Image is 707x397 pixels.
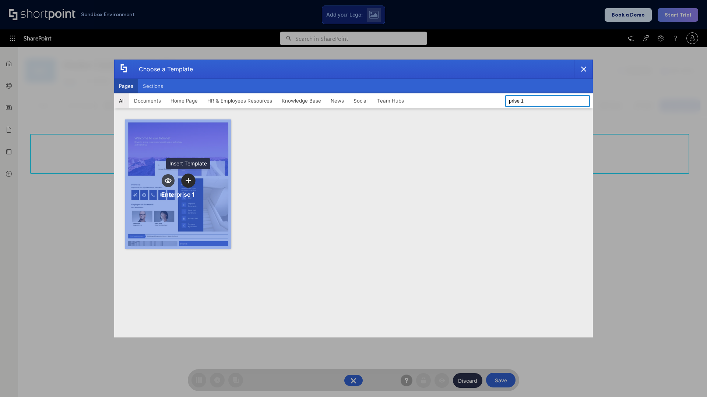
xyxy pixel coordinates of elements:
button: Social [349,93,372,108]
input: Search [505,95,590,107]
button: News [326,93,349,108]
button: All [114,93,129,108]
button: Team Hubs [372,93,409,108]
button: HR & Employees Resources [203,93,277,108]
button: Sections [138,79,168,93]
div: Choose a Template [133,60,193,78]
iframe: Chat Widget [670,362,707,397]
div: Enterprise 1 [161,191,195,198]
button: Pages [114,79,138,93]
button: Knowledge Base [277,93,326,108]
button: Documents [129,93,166,108]
div: template selector [114,60,593,337]
button: Home Page [166,93,203,108]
